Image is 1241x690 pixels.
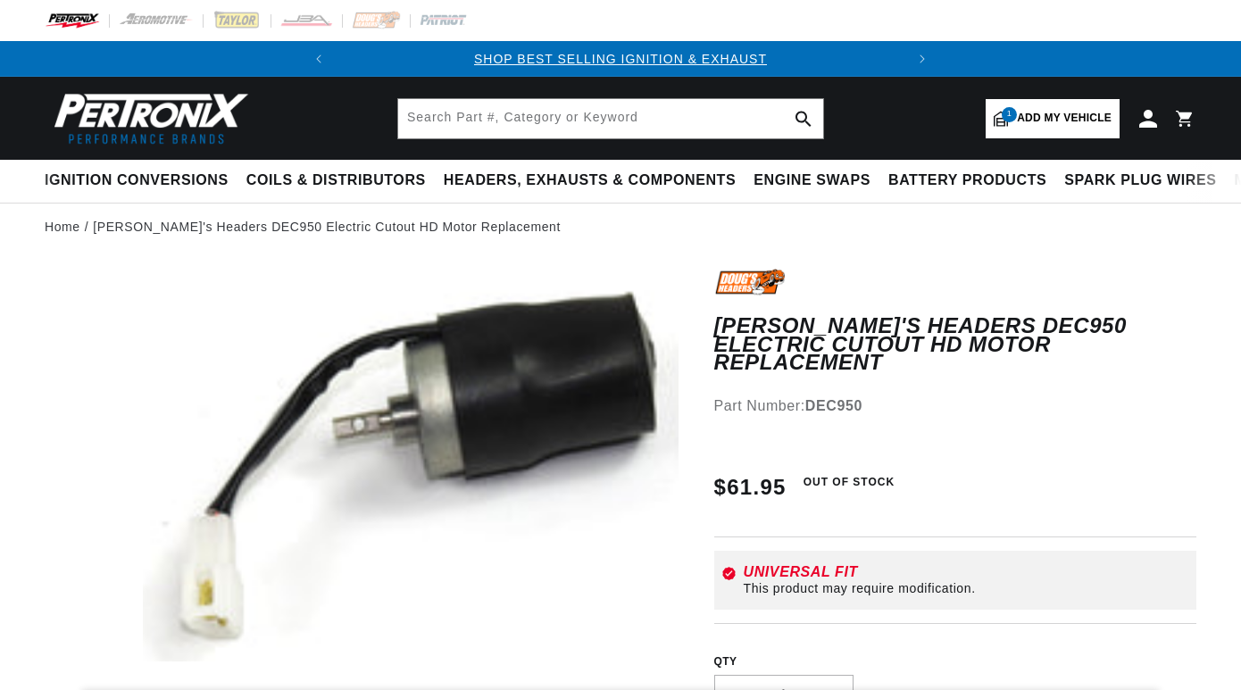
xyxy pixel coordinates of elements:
div: Part Number: [714,395,1197,418]
summary: Battery Products [879,160,1055,202]
div: Universal Fit [744,565,1190,579]
span: Battery Products [888,171,1046,190]
a: [PERSON_NAME]'s Headers DEC950 Electric Cutout HD Motor Replacement [93,217,561,237]
button: Translation missing: en.sections.announcements.next_announcement [904,41,940,77]
span: Ignition Conversions [45,171,229,190]
span: $61.95 [714,471,787,503]
button: Translation missing: en.sections.announcements.previous_announcement [301,41,337,77]
label: QTY [714,654,1197,669]
span: Engine Swaps [754,171,870,190]
div: 1 of 2 [337,49,904,69]
media-gallery: Gallery Viewer [45,269,679,671]
span: Add my vehicle [1017,110,1112,127]
nav: breadcrumbs [45,217,1196,237]
button: search button [784,99,823,138]
a: Home [45,217,80,237]
a: SHOP BEST SELLING IGNITION & EXHAUST [474,52,767,66]
span: Out of Stock [794,471,904,494]
div: Announcement [337,49,904,69]
span: Headers, Exhausts & Components [444,171,736,190]
span: Coils & Distributors [246,171,426,190]
summary: Engine Swaps [745,160,879,202]
h1: [PERSON_NAME]'s Headers DEC950 Electric Cutout HD Motor Replacement [714,317,1197,371]
summary: Headers, Exhausts & Components [435,160,745,202]
summary: Spark Plug Wires [1055,160,1225,202]
strong: DEC950 [805,398,862,413]
div: This product may require modification. [744,581,1190,595]
span: Spark Plug Wires [1064,171,1216,190]
img: Pertronix [45,87,250,149]
input: Search Part #, Category or Keyword [398,99,823,138]
summary: Ignition Conversions [45,160,237,202]
span: 1 [1002,107,1017,122]
a: 1Add my vehicle [986,99,1120,138]
summary: Coils & Distributors [237,160,435,202]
